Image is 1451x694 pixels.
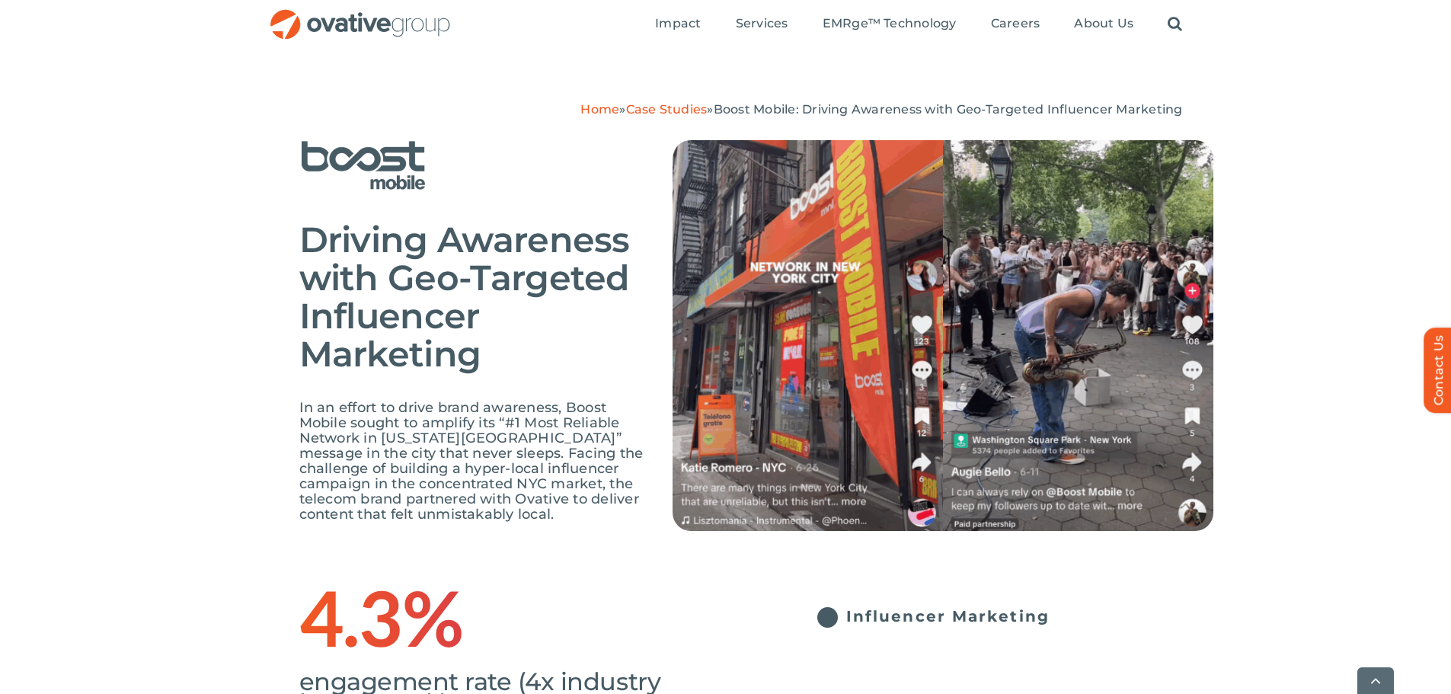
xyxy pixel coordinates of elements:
[823,16,957,31] span: EMRge™ Technology
[1168,16,1182,33] a: Search
[299,218,630,376] span: Driving Awareness with Geo-Targeted Influencer Marketing
[655,16,701,33] a: Impact
[673,140,1213,531] img: Boost-Mobile-Top-Image.png
[1074,16,1133,31] span: About Us
[1074,16,1133,33] a: About Us
[299,399,644,523] span: In an effort to drive brand awareness, Boost Mobile sought to amplify its “#1 Most Reliable Netwo...
[736,16,788,31] span: Services
[991,16,1040,31] span: Careers
[299,140,475,190] img: Boost Mobile (1)
[655,16,701,31] span: Impact
[736,16,788,33] a: Services
[991,16,1040,33] a: Careers
[580,102,1182,117] span: » »
[846,607,1213,625] h5: Influencer Marketing
[823,16,957,33] a: EMRge™ Technology
[299,600,756,648] h1: 4.3%
[269,8,452,22] a: OG_Full_horizontal_RGB
[714,102,1183,117] span: Boost Mobile: Driving Awareness with Geo-Targeted Influencer Marketing
[626,102,708,117] a: Case Studies
[580,102,619,117] a: Home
